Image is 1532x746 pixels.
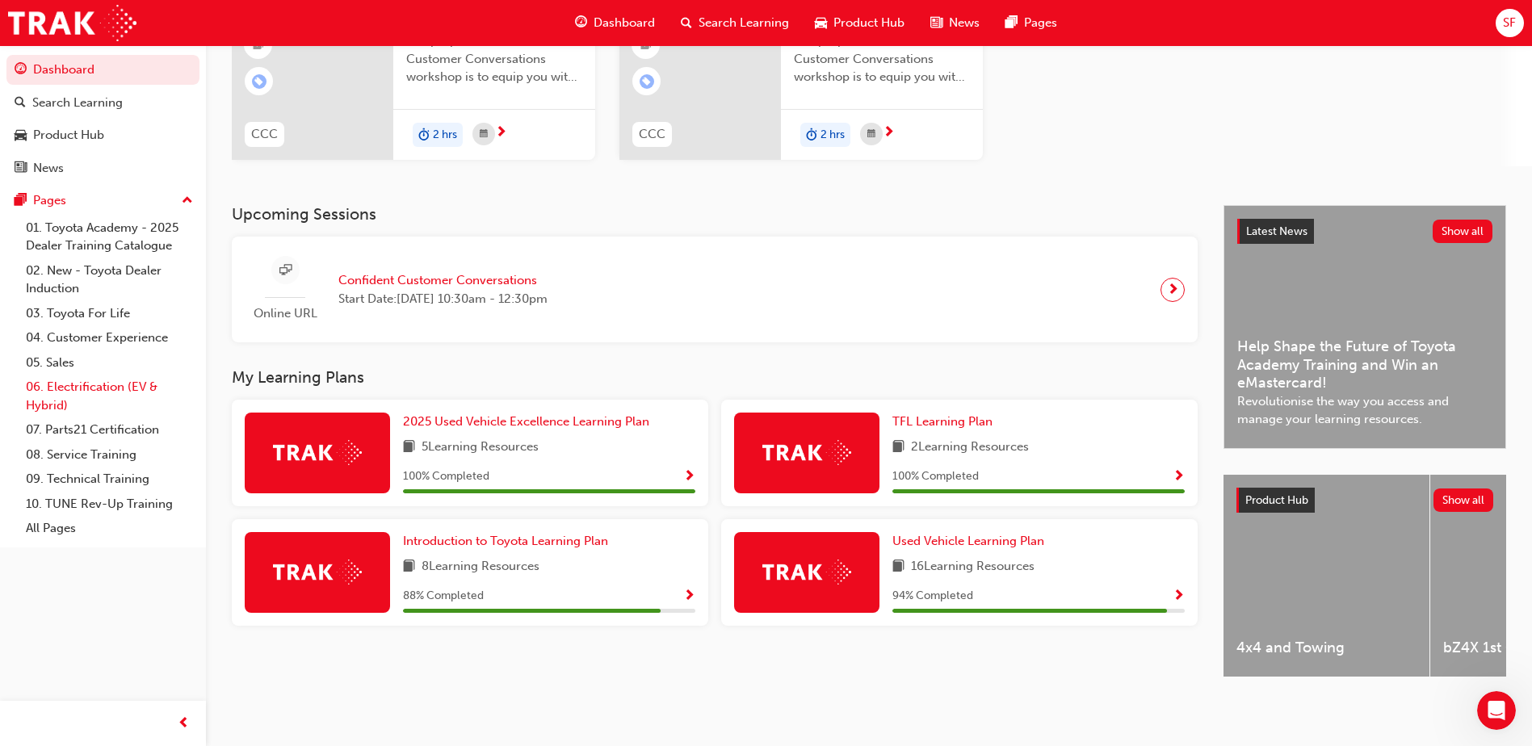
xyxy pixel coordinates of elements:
[19,258,199,301] a: 02. New - Toyota Dealer Induction
[683,467,695,487] button: Show Progress
[594,14,655,32] span: Dashboard
[892,534,1044,548] span: Used Vehicle Learning Plan
[6,88,199,118] a: Search Learning
[668,6,802,40] a: search-iconSearch Learning
[867,124,875,145] span: calendar-icon
[892,414,993,429] span: TFL Learning Plan
[802,6,917,40] a: car-iconProduct Hub
[683,470,695,484] span: Show Progress
[33,126,104,145] div: Product Hub
[911,557,1035,577] span: 16 Learning Resources
[794,31,970,86] span: The purpose of the Confident Customer Conversations workshop is to equip you with tools to commun...
[19,516,199,541] a: All Pages
[251,125,278,144] span: CCC
[892,532,1051,551] a: Used Vehicle Learning Plan
[403,534,608,548] span: Introduction to Toyota Learning Plan
[762,559,851,585] img: Trak
[19,417,199,442] a: 07. Parts21 Certification
[892,587,973,606] span: 94 % Completed
[6,52,199,186] button: DashboardSearch LearningProduct HubNews
[562,6,668,40] a: guage-iconDashboard
[762,440,851,465] img: Trak
[406,31,582,86] span: The purpose of the Confident Customer Conversations workshop is to equip you with tools to commun...
[19,492,199,517] a: 10. TUNE Rev-Up Training
[892,467,979,486] span: 100 % Completed
[418,124,430,145] span: duration-icon
[681,13,692,33] span: search-icon
[232,368,1198,387] h3: My Learning Plans
[182,191,193,212] span: up-icon
[6,55,199,85] a: Dashboard
[821,126,845,145] span: 2 hrs
[1245,493,1308,507] span: Product Hub
[6,153,199,183] a: News
[1024,14,1057,32] span: Pages
[403,532,615,551] a: Introduction to Toyota Learning Plan
[1433,488,1494,512] button: Show all
[883,126,895,140] span: next-icon
[338,290,548,308] span: Start Date: [DATE] 10:30am - 12:30pm
[33,191,66,210] div: Pages
[1237,219,1492,245] a: Latest NewsShow all
[575,13,587,33] span: guage-icon
[833,14,905,32] span: Product Hub
[403,557,415,577] span: book-icon
[683,586,695,606] button: Show Progress
[6,186,199,216] button: Pages
[15,194,27,208] span: pages-icon
[403,587,484,606] span: 88 % Completed
[403,414,649,429] span: 2025 Used Vehicle Excellence Learning Plan
[338,271,548,290] span: Confident Customer Conversations
[1173,586,1185,606] button: Show Progress
[1246,224,1307,238] span: Latest News
[273,440,362,465] img: Trak
[19,467,199,492] a: 09. Technical Training
[403,438,415,458] span: book-icon
[1173,470,1185,484] span: Show Progress
[403,467,489,486] span: 100 % Completed
[252,74,267,89] span: learningRecordVerb_ENROLL-icon
[1236,639,1417,657] span: 4x4 and Towing
[433,126,457,145] span: 2 hrs
[815,13,827,33] span: car-icon
[232,205,1198,224] h3: Upcoming Sessions
[1237,392,1492,429] span: Revolutionise the way you access and manage your learning resources.
[15,161,27,176] span: news-icon
[892,413,999,431] a: TFL Learning Plan
[495,126,507,140] span: next-icon
[19,216,199,258] a: 01. Toyota Academy - 2025 Dealer Training Catalogue
[178,714,190,734] span: prev-icon
[32,94,123,112] div: Search Learning
[639,125,665,144] span: CCC
[1477,691,1516,730] iframe: Intercom live chat
[949,14,980,32] span: News
[6,120,199,150] a: Product Hub
[892,438,905,458] span: book-icon
[1433,220,1493,243] button: Show all
[19,325,199,350] a: 04. Customer Experience
[699,14,789,32] span: Search Learning
[19,375,199,417] a: 06. Electrification (EV & Hybrid)
[245,249,1185,329] a: Online URLConfident Customer ConversationsStart Date:[DATE] 10:30am - 12:30pm
[8,5,136,41] img: Trak
[911,438,1029,458] span: 2 Learning Resources
[422,557,539,577] span: 8 Learning Resources
[1167,279,1179,301] span: next-icon
[1496,9,1524,37] button: SF
[15,128,27,143] span: car-icon
[640,74,654,89] span: learningRecordVerb_ENROLL-icon
[273,559,362,585] img: Trak
[245,304,325,323] span: Online URL
[19,301,199,326] a: 03. Toyota For Life
[1005,13,1018,33] span: pages-icon
[19,350,199,375] a: 05. Sales
[806,124,817,145] span: duration-icon
[1237,337,1492,392] span: Help Shape the Future of Toyota Academy Training and Win an eMastercard!
[15,96,26,111] span: search-icon
[279,261,292,281] span: sessionType_ONLINE_URL-icon
[480,124,488,145] span: calendar-icon
[930,13,942,33] span: news-icon
[422,438,539,458] span: 5 Learning Resources
[1224,475,1429,677] a: 4x4 and Towing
